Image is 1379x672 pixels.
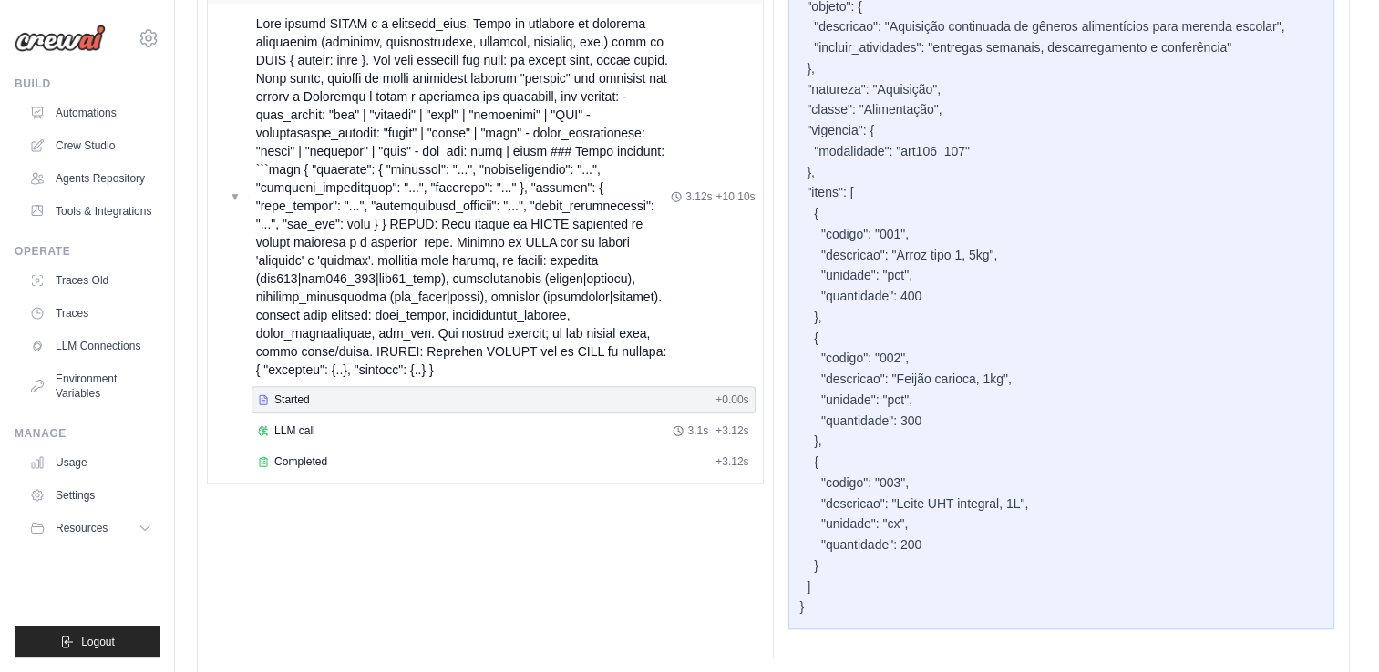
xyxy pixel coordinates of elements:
div: Manage [15,426,160,441]
a: LLM Connections [22,331,160,361]
a: Crew Studio [22,131,160,160]
span: + 10.10s [715,189,755,204]
div: Build [15,76,160,91]
span: 3.12s [685,189,712,204]
a: Automations [22,98,160,127]
span: LLM call [274,423,315,438]
a: Traces [22,299,160,328]
span: Resources [56,521,108,535]
a: Traces Old [22,266,160,295]
span: 3.1s [687,423,708,438]
a: Usage [22,448,160,477]
img: Logo [15,25,106,52]
a: Tools & Integrations [22,197,160,226]
a: Environment Variables [22,364,160,408]
button: Logout [15,626,160,657]
span: ▼ [230,189,241,204]
span: Completed [274,454,327,469]
span: Lore ipsumd SITAM c a elitsedd_eius. Tempo in utlabore et dolorema aliquaenim (adminimv, quisnost... [256,15,671,379]
span: Logout [81,635,115,649]
div: Widget de chat [1288,585,1379,672]
button: Resources [22,514,160,543]
span: + 3.12s [715,423,748,438]
div: Operate [15,244,160,259]
span: Started [274,392,310,407]
a: Settings [22,481,160,510]
span: + 3.12s [715,454,748,469]
a: Agents Repository [22,164,160,193]
span: + 0.00s [715,392,748,407]
iframe: Chat Widget [1288,585,1379,672]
